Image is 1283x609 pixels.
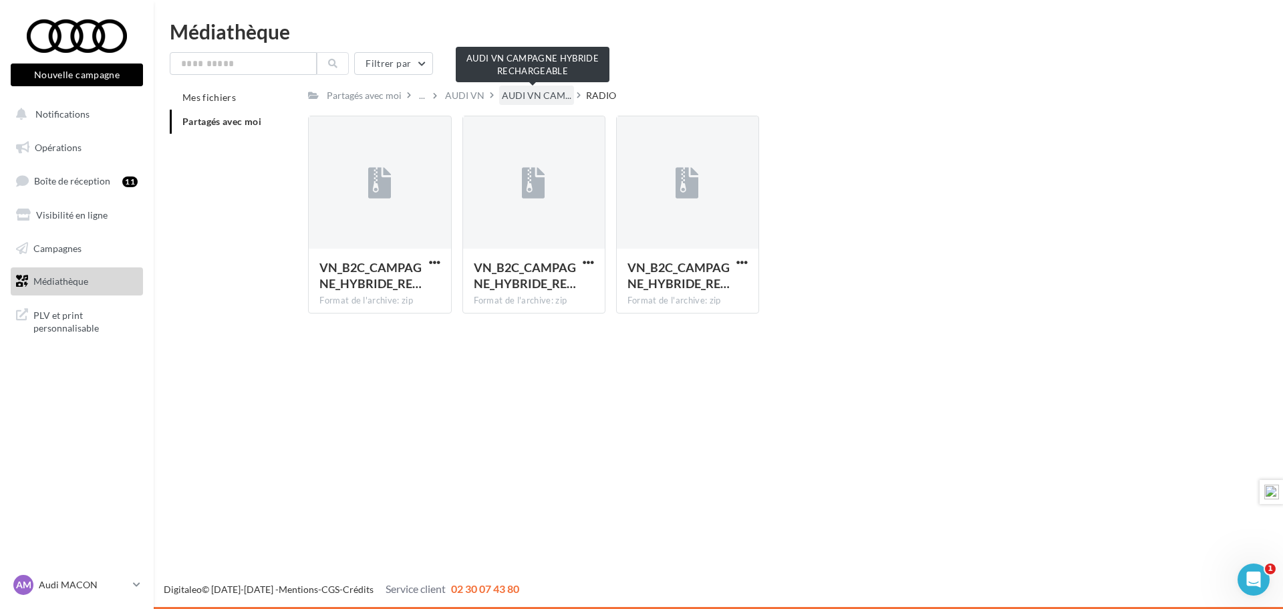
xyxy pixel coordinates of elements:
[170,21,1267,41] div: Médiathèque
[34,175,110,187] span: Boîte de réception
[36,209,108,221] span: Visibilité en ligne
[327,89,402,102] div: Partagés avec moi
[451,582,519,595] span: 02 30 07 43 80
[182,92,236,103] span: Mes fichiers
[1265,564,1276,574] span: 1
[386,582,446,595] span: Service client
[33,306,138,335] span: PLV et print personnalisable
[8,235,146,263] a: Campagnes
[474,260,576,291] span: VN_B2C_CAMPAGNE_HYBRIDE_RECHARGEABLE_RADIO_A3_TFSI_e
[456,47,609,82] div: AUDI VN CAMPAGNE HYBRIDE RECHARGEABLE
[33,242,82,253] span: Campagnes
[33,275,88,287] span: Médiathèque
[35,142,82,153] span: Opérations
[8,166,146,195] a: Boîte de réception11
[354,52,433,75] button: Filtrer par
[343,584,374,595] a: Crédits
[122,176,138,187] div: 11
[182,116,261,127] span: Partagés avec moi
[8,267,146,295] a: Médiathèque
[16,578,31,592] span: AM
[39,578,128,592] p: Audi MACON
[8,100,140,128] button: Notifications
[321,584,339,595] a: CGS
[8,201,146,229] a: Visibilité en ligne
[319,260,422,291] span: VN_B2C_CAMPAGNE_HYBRIDE_RECHARGEABLE_RADIO_Q3_e-hybrid
[164,584,202,595] a: Digitaleo
[416,86,428,105] div: ...
[627,260,730,291] span: VN_B2C_CAMPAGNE_HYBRIDE_RECHARGEABLE_RADIO_Q5_e-hybrid
[11,572,143,598] a: AM Audi MACON
[586,89,616,102] div: RADIO
[164,584,519,595] span: © [DATE]-[DATE] - - -
[35,108,90,120] span: Notifications
[474,295,594,307] div: Format de l'archive: zip
[502,89,571,102] span: AUDI VN CAM...
[8,301,146,340] a: PLV et print personnalisable
[1238,564,1270,596] iframe: Intercom live chat
[319,295,440,307] div: Format de l'archive: zip
[11,64,143,86] button: Nouvelle campagne
[627,295,748,307] div: Format de l'archive: zip
[445,89,484,102] div: AUDI VN
[8,134,146,162] a: Opérations
[279,584,318,595] a: Mentions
